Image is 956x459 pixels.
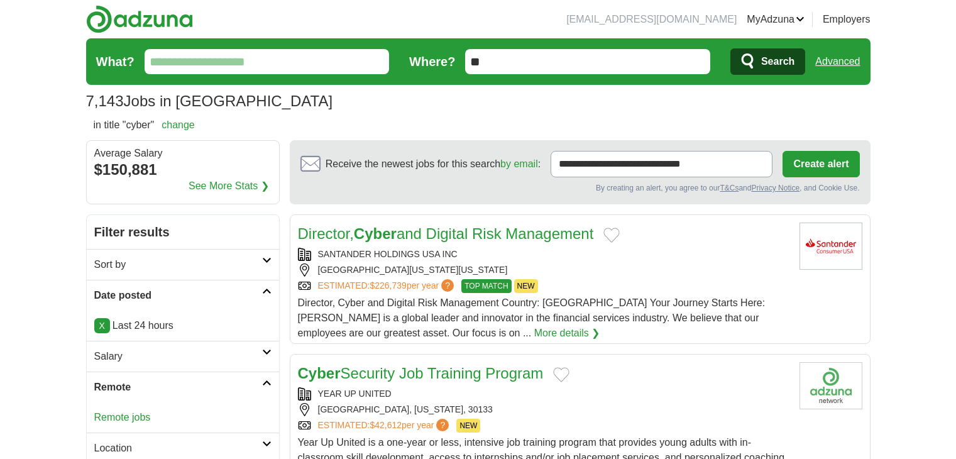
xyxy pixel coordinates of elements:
[720,184,739,192] a: T&Cs
[747,12,805,27] a: MyAdzuna
[298,403,789,416] div: [GEOGRAPHIC_DATA], [US_STATE], 30133
[354,225,397,242] strong: Cyber
[96,52,135,71] label: What?
[534,326,600,341] a: More details ❯
[436,419,449,431] span: ?
[298,225,594,242] a: Director,Cyberand Digital Risk Management
[751,184,799,192] a: Privacy Notice
[162,119,195,130] a: change
[298,365,544,382] a: CyberSecurity Job Training Program
[87,280,279,311] a: Date posted
[94,118,195,133] h2: in title "cyber"
[94,349,262,364] h2: Salary
[94,412,151,423] a: Remote jobs
[87,372,279,402] a: Remote
[94,158,272,181] div: $150,881
[730,48,805,75] button: Search
[318,279,457,293] a: ESTIMATED:$226,739per year?
[94,318,110,333] a: X
[461,279,511,293] span: TOP MATCH
[87,341,279,372] a: Salary
[318,419,452,433] a: ESTIMATED:$42,612per year?
[298,297,766,338] span: Director, Cyber and Digital Risk Management Country: [GEOGRAPHIC_DATA] Your Journey Starts Here: ...
[94,288,262,303] h2: Date posted
[799,223,862,270] img: Company logo
[94,380,262,395] h2: Remote
[514,279,538,293] span: NEW
[326,157,541,172] span: Receive the newest jobs for this search :
[300,182,860,194] div: By creating an alert, you agree to our and , and Cookie Use.
[823,12,871,27] a: Employers
[799,362,862,409] img: Company logo
[87,215,279,249] h2: Filter results
[298,365,341,382] strong: Cyber
[298,248,789,261] div: SANTANDER HOLDINGS USA INC
[456,419,480,433] span: NEW
[86,90,124,113] span: 7,143
[86,92,333,109] h1: Jobs in [GEOGRAPHIC_DATA]
[298,263,789,277] div: [GEOGRAPHIC_DATA][US_STATE][US_STATE]
[761,49,794,74] span: Search
[94,257,262,272] h2: Sort by
[189,179,269,194] a: See More Stats ❯
[553,367,569,382] button: Add to favorite jobs
[94,148,272,158] div: Average Salary
[566,12,737,27] li: [EMAIL_ADDRESS][DOMAIN_NAME]
[370,280,406,290] span: $226,739
[409,52,455,71] label: Where?
[298,387,789,401] div: YEAR UP UNITED
[783,151,859,177] button: Create alert
[94,318,272,333] p: Last 24 hours
[86,5,193,33] img: Adzuna logo
[441,279,454,292] span: ?
[500,158,538,169] a: by email
[815,49,860,74] a: Advanced
[94,441,262,456] h2: Location
[87,249,279,280] a: Sort by
[370,420,402,430] span: $42,612
[603,228,620,243] button: Add to favorite jobs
